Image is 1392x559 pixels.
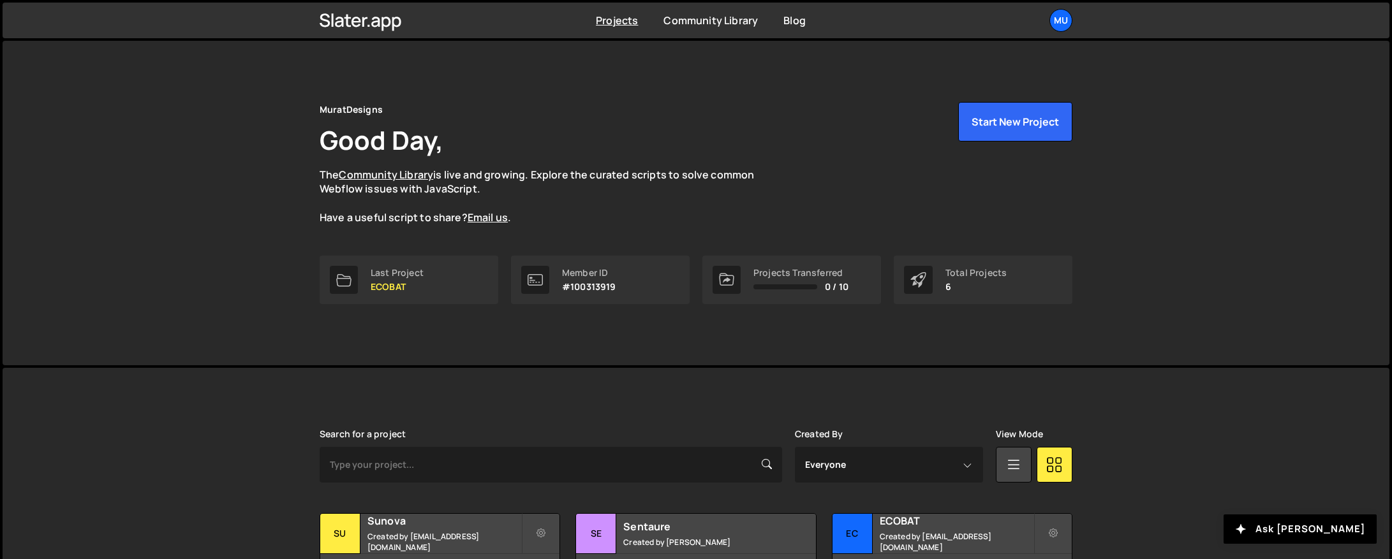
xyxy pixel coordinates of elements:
[783,13,806,27] a: Blog
[320,122,443,157] h1: Good Day,
[371,282,424,292] p: ECOBAT
[833,514,873,554] div: EC
[880,531,1033,553] small: Created by [EMAIL_ADDRESS][DOMAIN_NAME]
[320,256,498,304] a: Last Project ECOBAT
[320,447,782,483] input: Type your project...
[367,531,521,553] small: Created by [EMAIL_ADDRESS][DOMAIN_NAME]
[562,282,616,292] p: #100313919
[367,514,521,528] h2: Sunova
[825,282,848,292] span: 0 / 10
[795,429,843,439] label: Created By
[576,514,616,554] div: Se
[958,102,1072,142] button: Start New Project
[596,13,638,27] a: Projects
[945,268,1007,278] div: Total Projects
[562,268,616,278] div: Member ID
[663,13,758,27] a: Community Library
[320,102,383,117] div: MuratDesigns
[623,519,777,534] h2: Sentaure
[1224,514,1377,544] button: Ask [PERSON_NAME]
[623,537,777,548] small: Created by [PERSON_NAME]
[320,168,779,225] p: The is live and growing. Explore the curated scripts to solve common Webflow issues with JavaScri...
[371,268,424,278] div: Last Project
[945,282,1007,292] p: 6
[996,429,1043,439] label: View Mode
[468,210,508,224] a: Email us
[753,268,848,278] div: Projects Transferred
[339,168,433,182] a: Community Library
[320,514,360,554] div: Su
[880,514,1033,528] h2: ECOBAT
[1049,9,1072,32] a: Mu
[320,429,406,439] label: Search for a project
